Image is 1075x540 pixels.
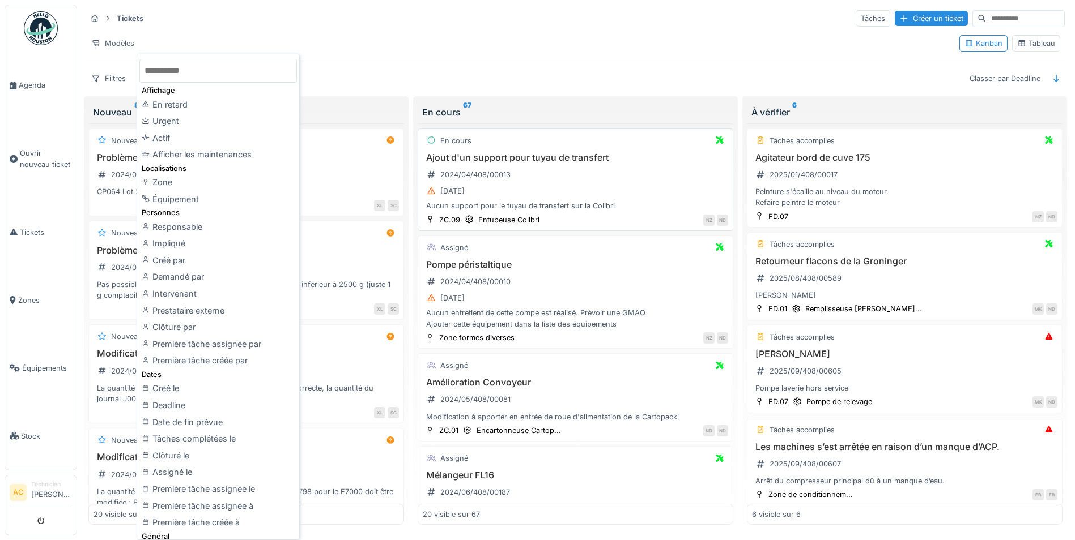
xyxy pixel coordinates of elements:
div: Nouveau [111,135,142,146]
div: Arrêt du compresseur principal dû à un manque d’eau. [752,475,1057,486]
div: Entubeuse Colibri [478,215,539,225]
div: CP064 Lot 23-0969 CP005L pas la quantité disponible [94,186,399,197]
div: Nouveau [93,105,400,119]
div: Pompe laverie hors service [752,383,1057,393]
div: MK [1032,396,1044,408]
div: Première tâche créée par [139,352,297,369]
div: Remplisseuse [PERSON_NAME]... [805,303,922,314]
div: Personnes [139,207,297,218]
div: 6 visible sur 6 [752,509,801,520]
div: ZC.09 [439,215,460,225]
div: Filtres [86,70,131,87]
div: Dates [139,369,297,380]
div: FD.07 [768,396,788,407]
div: 2024/04/408/00010 [440,276,511,287]
div: Affichage [139,85,297,96]
sup: 67 [463,105,471,119]
div: 20 visible sur 81 [94,509,150,520]
div: Créer un ticket [895,11,968,26]
div: Équipement [139,191,297,208]
div: ND [703,425,715,436]
h3: Modification de la quantité sur servi [94,348,399,359]
div: Clôturé le [139,447,297,464]
div: Urgent [139,113,297,130]
div: 2024/04/408/00013 [440,169,511,180]
div: Tâches accomplies [770,239,835,250]
div: FB [1032,489,1044,500]
img: Badge_color-CXgf-gQk.svg [24,11,58,45]
div: Première tâche assignée par [139,336,297,353]
div: NZ [703,332,715,344]
div: 2024/05/408/00081 [440,394,511,405]
li: [PERSON_NAME] [31,480,72,504]
div: En retard [139,96,297,113]
div: [PERSON_NAME] [752,290,1057,301]
div: 2025/01/408/00017 [770,169,838,180]
h3: Mélangeur FL16 [423,470,728,481]
div: XL [374,303,385,315]
div: Zone de conditionnem... [768,489,853,500]
div: Zone [139,174,297,191]
span: Zones [18,295,72,306]
span: Agenda [19,80,72,91]
span: Ouvrir nouveau ticket [20,148,72,169]
h3: Retourneur flacons de la Groninger [752,256,1057,267]
div: 2025/09/408/00605 [770,366,842,376]
div: Tâches accomplies [770,425,835,435]
span: Tickets [20,227,72,238]
div: ND [1046,211,1057,222]
div: Nouveau [111,228,142,238]
h3: Pompe péristaltique [423,259,728,270]
div: ND [1046,396,1057,408]
div: Première tâche créée à [139,514,297,531]
div: ND [1046,303,1057,315]
h3: [PERSON_NAME] [752,349,1057,359]
div: ND [717,425,728,436]
div: À vérifier [751,105,1058,119]
div: Intervenant [139,285,297,302]
div: Clôturé par [139,319,297,336]
div: Demandé par [139,268,297,285]
div: Aucun support pour le tuyau de transfert sur la Colibri [423,200,728,211]
div: Assigné [440,453,468,464]
div: Modification à apporter en entrée de roue d'alimentation de la Cartopack [423,412,728,422]
sup: 6 [792,105,797,119]
li: AC [10,484,27,501]
div: Pas possible de contrôler le CP234 car quantité disponible inférieur à 2500 g (juste 1 g comptabi... [94,279,399,301]
div: Classer par Deadline [964,70,1046,87]
div: XL [374,200,385,211]
div: 2024/08/408/00432 [111,169,183,180]
h3: Problème contrôle servis [94,245,399,256]
div: 2024/08/408/00429 [111,262,183,273]
div: NZ [1032,211,1044,222]
div: Aucun entretient de cette pompe est réalisé. Prévoir une GMAO Ajouter cette équipement dans la li... [423,307,728,329]
h3: Amélioration Convoyeur [423,377,728,388]
div: Responsable [139,218,297,235]
div: MK [1032,303,1044,315]
div: Localisations [139,163,297,174]
div: Technicien [31,480,72,488]
div: [DATE] [440,186,465,196]
div: FD.01 [768,303,787,314]
div: Créé le [139,380,297,397]
div: Tâches complétées le [139,430,297,447]
span: Équipements [22,363,72,374]
div: Date de fin prévue [139,414,297,431]
h3: Problème de servis [94,152,399,163]
div: Modèles [86,35,139,52]
h3: Agitateur bord de cuve 175 [752,152,1057,163]
div: La quantité contrôlée lors du servi de l'OF0007079 est incorrecte, la quantité du journal J003716... [94,383,399,404]
div: Nouveau [111,435,142,445]
div: FD.07 [768,211,788,222]
div: 2024/09/408/00490 [111,469,183,480]
div: Pompe de relevage [806,396,872,407]
div: Tâches [856,10,890,27]
div: NZ [703,215,715,226]
div: SC [388,303,399,315]
div: Assigné [440,360,468,371]
strong: Tickets [112,13,148,24]
div: En cours [440,135,471,146]
div: En cours [422,105,729,119]
div: Zone formes diverses [439,332,515,343]
div: Première tâche assignée à [139,498,297,515]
